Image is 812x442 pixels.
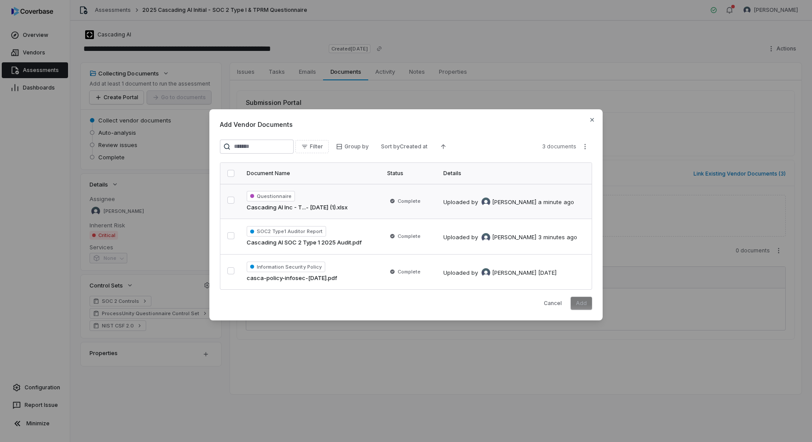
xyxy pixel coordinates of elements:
[471,198,536,206] div: by
[539,297,567,310] button: Cancel
[398,268,420,275] span: Complete
[538,269,557,277] div: [DATE]
[542,143,576,150] span: 3 documents
[247,203,348,212] span: Cascading AI Inc - T...- [DATE] (1).xlsx
[578,140,592,153] button: More actions
[481,198,490,206] img: Gerald Pe avatar
[398,233,420,240] span: Complete
[481,268,490,277] img: Gerald Pe avatar
[295,140,329,153] button: Filter
[435,140,452,153] button: Ascending
[310,143,323,150] span: Filter
[398,198,420,205] span: Complete
[492,233,536,242] span: [PERSON_NAME]
[247,262,325,272] span: Information Security Policy
[538,198,574,207] div: a minute ago
[443,268,557,277] div: Uploaded
[492,198,536,207] span: [PERSON_NAME]
[538,233,577,242] div: 3 minutes ago
[247,170,377,177] div: Document Name
[443,198,574,206] div: Uploaded
[220,120,592,129] span: Add Vendor Documents
[247,226,326,237] span: SOC2 Type1 Auditor Report
[387,170,433,177] div: Status
[492,269,536,277] span: [PERSON_NAME]
[443,170,585,177] div: Details
[471,268,536,277] div: by
[376,140,433,153] button: Sort byCreated at
[247,274,337,283] span: casca-policy-infosec-[DATE].pdf
[471,233,536,242] div: by
[481,233,490,242] img: Gerald Pe avatar
[247,191,295,201] span: Questionnaire
[440,143,447,150] svg: Ascending
[247,238,362,247] span: Cascading AI SOC 2 Type 1 2025 Audit.pdf
[331,140,374,153] button: Group by
[443,233,577,242] div: Uploaded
